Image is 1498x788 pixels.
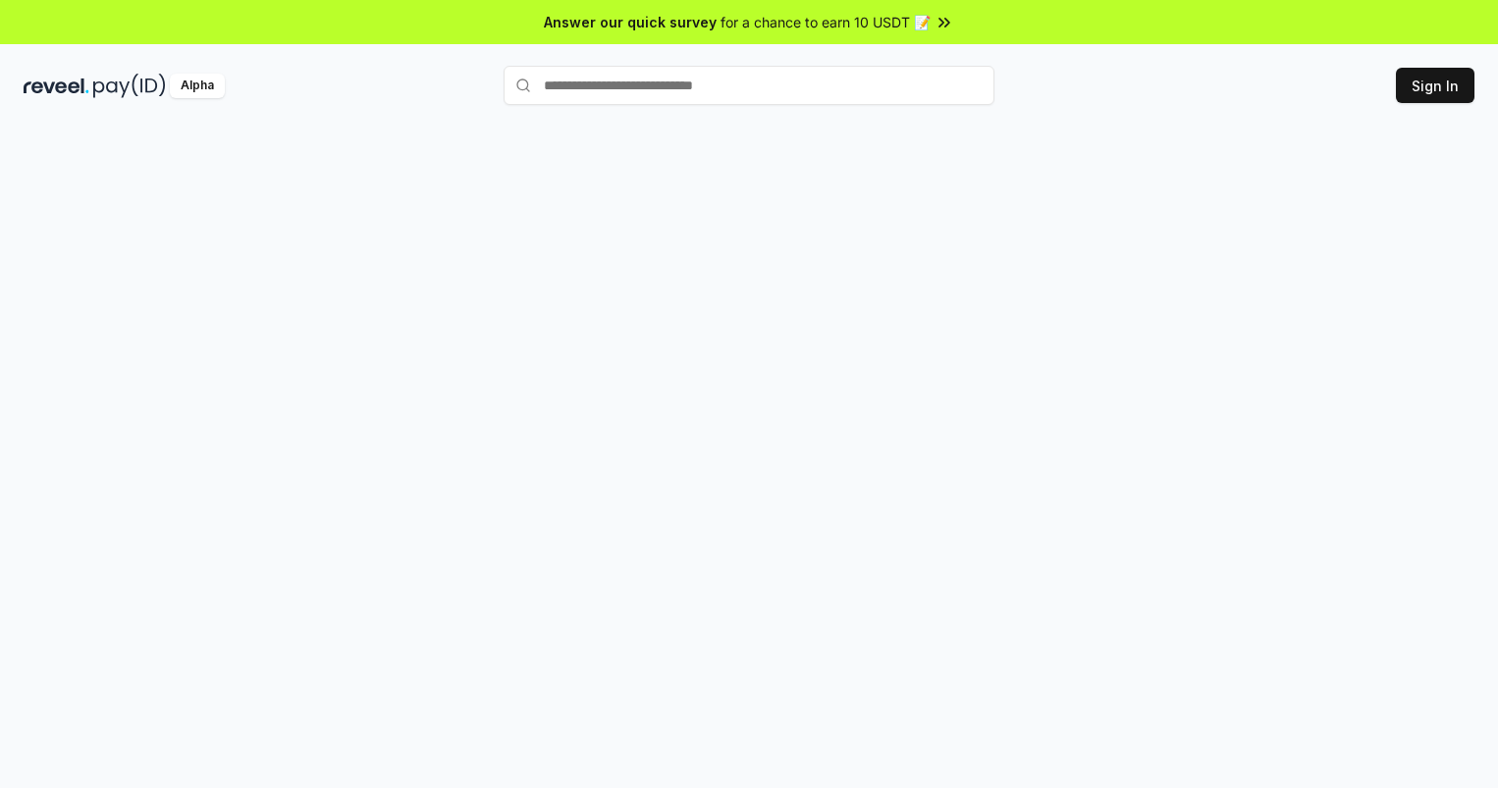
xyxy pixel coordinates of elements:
div: Alpha [170,74,225,98]
span: for a chance to earn 10 USDT 📝 [721,12,931,32]
button: Sign In [1396,68,1474,103]
img: reveel_dark [24,74,89,98]
span: Answer our quick survey [544,12,717,32]
img: pay_id [93,74,166,98]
